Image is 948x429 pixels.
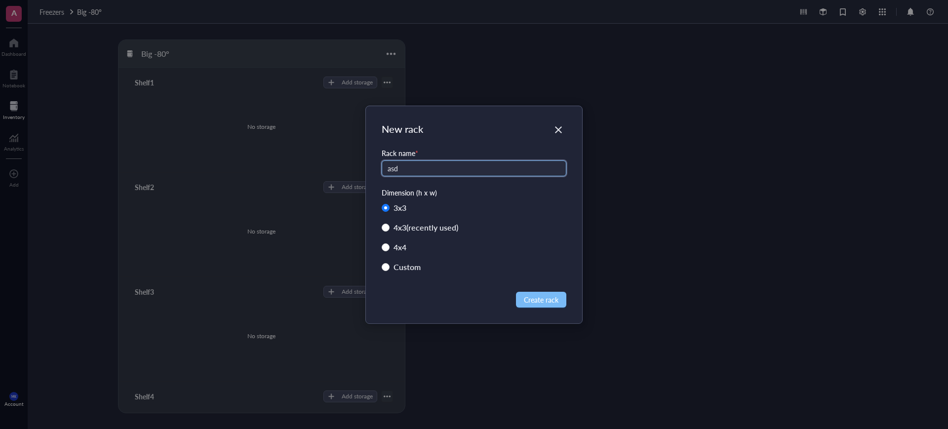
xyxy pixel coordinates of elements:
button: Close [551,122,566,138]
span: Create rack [524,294,558,305]
button: Create rack [516,292,566,308]
div: Custom [394,260,421,274]
input: e.g. rack #1 [382,160,566,176]
div: 4 x 3 (recently used) [394,221,458,234]
div: Rack name [382,148,566,158]
div: 4 x 4 [394,240,406,254]
div: New rack [382,122,566,136]
div: 3 x 3 [394,201,406,215]
div: Dimension (h x w) [382,188,566,197]
span: Close [551,124,566,136]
